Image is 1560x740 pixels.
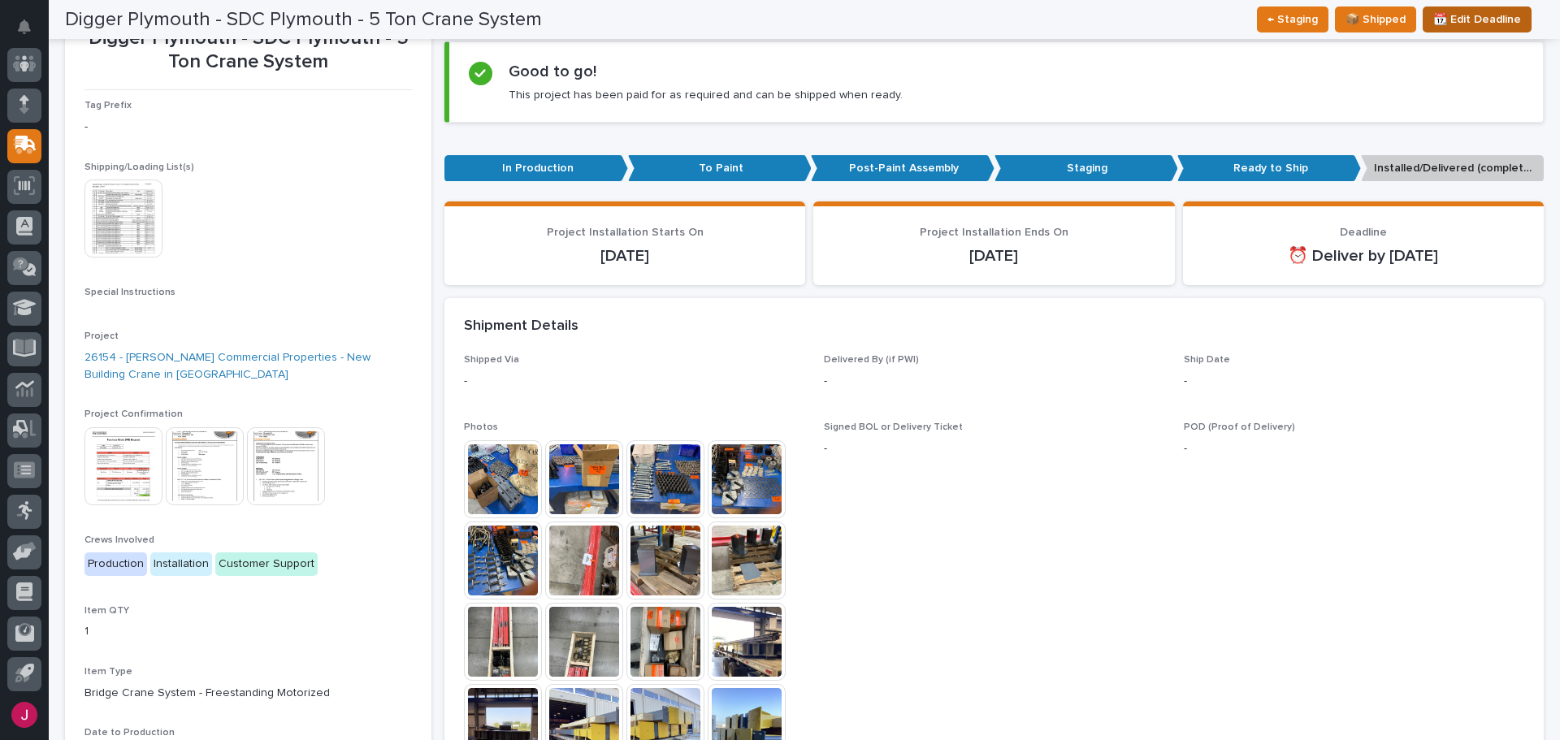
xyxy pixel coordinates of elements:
[84,409,183,419] span: Project Confirmation
[509,62,596,81] h2: Good to go!
[628,155,812,182] p: To Paint
[920,227,1068,238] span: Project Installation Ends On
[509,88,903,102] p: This project has been paid for as required and can be shipped when ready.
[1361,155,1545,182] p: Installed/Delivered (completely done)
[464,318,578,335] h2: Shipment Details
[994,155,1178,182] p: Staging
[215,552,318,576] div: Customer Support
[7,698,41,732] button: users-avatar
[84,288,175,297] span: Special Instructions
[84,667,132,677] span: Item Type
[1257,6,1328,32] button: ← Staging
[824,440,1164,457] p: -
[464,246,786,266] p: [DATE]
[84,606,129,616] span: Item QTY
[464,422,498,432] span: Photos
[1345,10,1406,29] span: 📦 Shipped
[84,685,412,702] p: Bridge Crane System - Freestanding Motorized
[1267,10,1318,29] span: ← Staging
[464,355,519,365] span: Shipped Via
[84,27,412,74] p: Digger Plymouth - SDC Plymouth - 5 Ton Crane System
[1184,422,1295,432] span: POD (Proof of Delivery)
[65,8,542,32] h2: Digger Plymouth - SDC Plymouth - 5 Ton Crane System
[84,119,412,136] p: -
[84,623,412,640] p: 1
[84,331,119,341] span: Project
[20,19,41,45] div: Notifications
[84,101,132,110] span: Tag Prefix
[84,535,154,545] span: Crews Involved
[7,10,41,44] button: Notifications
[1177,155,1361,182] p: Ready to Ship
[464,373,804,390] p: -
[833,246,1155,266] p: [DATE]
[547,227,704,238] span: Project Installation Starts On
[84,552,147,576] div: Production
[1433,10,1521,29] span: 📆 Edit Deadline
[1184,440,1524,457] p: -
[1423,6,1532,32] button: 📆 Edit Deadline
[1184,373,1524,390] p: -
[1340,227,1387,238] span: Deadline
[824,373,1164,390] p: -
[1202,246,1524,266] p: ⏰ Deliver by [DATE]
[824,422,963,432] span: Signed BOL or Delivery Ticket
[84,728,175,738] span: Date to Production
[84,162,194,172] span: Shipping/Loading List(s)
[824,355,919,365] span: Delivered By (if PWI)
[150,552,212,576] div: Installation
[1184,355,1230,365] span: Ship Date
[84,349,412,383] a: 26154 - [PERSON_NAME] Commercial Properties - New Building Crane in [GEOGRAPHIC_DATA]
[811,155,994,182] p: Post-Paint Assembly
[1335,6,1416,32] button: 📦 Shipped
[444,155,628,182] p: In Production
